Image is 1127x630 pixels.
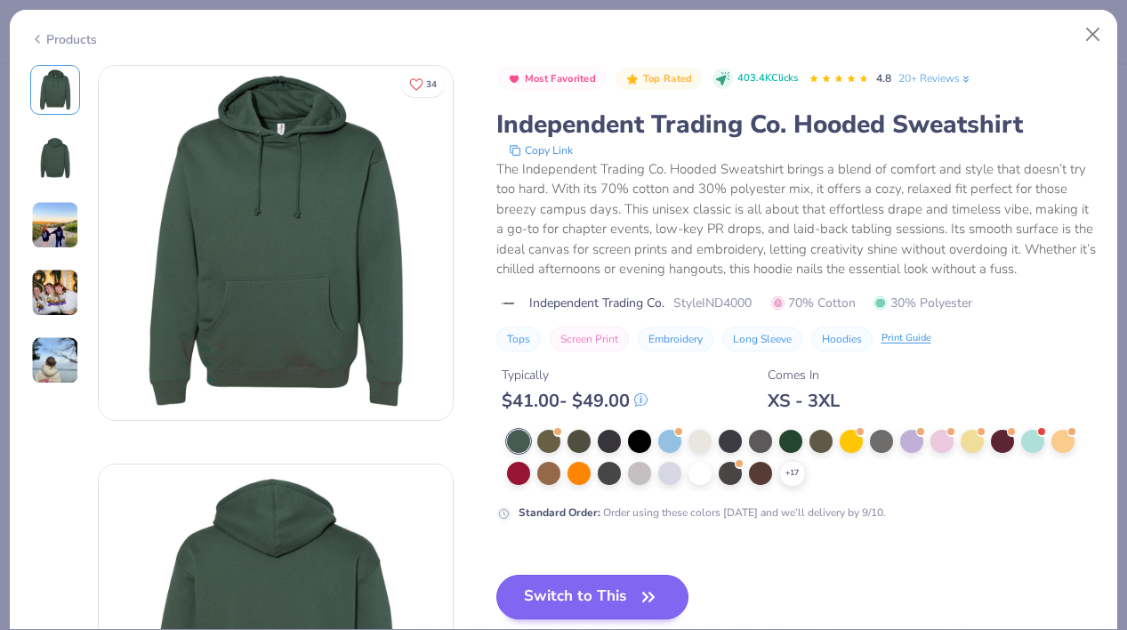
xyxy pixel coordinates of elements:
[99,66,453,420] img: Front
[771,294,856,312] span: 70% Cotton
[722,327,802,351] button: Long Sleeve
[525,74,596,84] span: Most Favorited
[519,505,886,521] div: Order using these colors [DATE] and we’ll delivery by 9/10.
[768,366,840,384] div: Comes In
[529,294,664,312] span: Independent Trading Co.
[31,201,79,249] img: User generated content
[496,327,541,351] button: Tops
[502,390,648,412] div: $ 41.00 - $ 49.00
[31,269,79,317] img: User generated content
[876,71,891,85] span: 4.8
[34,69,76,111] img: Front
[401,71,445,97] button: Like
[502,366,648,384] div: Typically
[881,331,931,346] div: Print Guide
[873,294,972,312] span: 30% Polyester
[737,71,798,86] span: 403.4K Clicks
[809,65,869,93] div: 4.8 Stars
[616,68,701,91] button: Badge Button
[498,68,606,91] button: Badge Button
[625,72,640,86] img: Top Rated sort
[507,72,521,86] img: Most Favorited sort
[550,327,629,351] button: Screen Print
[785,467,799,480] span: + 17
[503,141,578,159] button: copy to clipboard
[34,136,76,179] img: Back
[898,70,972,86] a: 20+ Reviews
[768,390,840,412] div: XS - 3XL
[496,108,1098,141] div: Independent Trading Co. Hooded Sweatshirt
[643,74,693,84] span: Top Rated
[519,505,600,520] strong: Standard Order :
[496,159,1098,279] div: The Independent Trading Co. Hooded Sweatshirt brings a blend of comfort and style that doesn’t tr...
[638,327,713,351] button: Embroidery
[811,327,873,351] button: Hoodies
[496,575,689,619] button: Switch to This
[30,30,97,49] div: Products
[31,336,79,384] img: User generated content
[673,294,752,312] span: Style IND4000
[426,80,437,89] span: 34
[1076,18,1110,52] button: Close
[496,296,520,311] img: brand logo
